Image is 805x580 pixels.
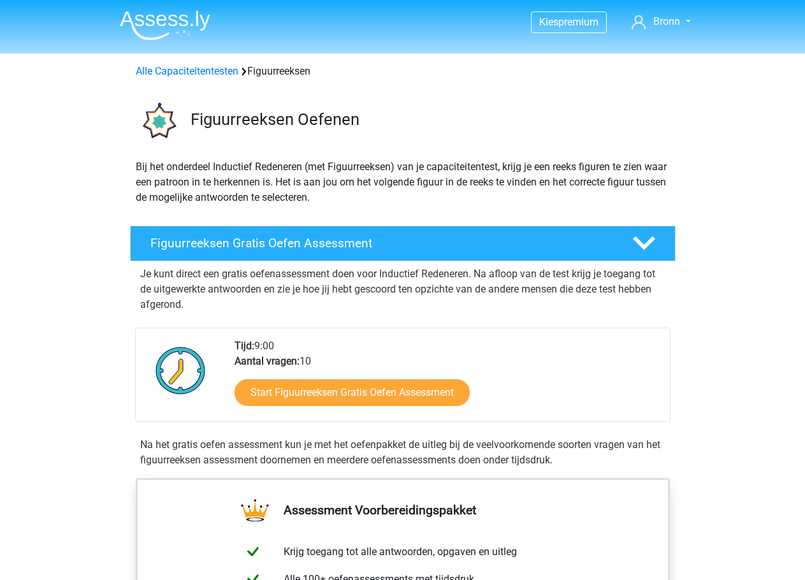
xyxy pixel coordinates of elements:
a: Start Figuurreeksen Gratis Oefen Assessment [235,379,470,406]
a: Figuurreeksen Gratis Oefen Assessment [125,226,681,261]
div: Na het gratis oefen assessment kun je met het oefenpakket de uitleg bij de veelvoorkomende soorte... [135,437,671,468]
p: Je kunt direct een gratis oefenassessment doen voor Inductief Redeneren. Na afloop van de test kr... [140,266,665,312]
img: figuurreeksen [131,94,185,149]
span: Bronn [653,15,680,27]
b: Tijd: [235,340,254,352]
div: 9:00 10 [225,338,669,421]
b: Aantal vragen: [235,355,300,367]
a: Kiespremium [532,13,606,31]
p: Bij het onderdeel Inductief Redeneren (met Figuurreeksen) van je capaciteitentest, krijg je een r... [136,159,670,205]
h4: Figuurreeksen Gratis Oefen Assessment [150,236,612,250]
img: Klok [149,338,213,402]
a: Bronn [627,14,695,29]
img: Assessly [120,10,210,40]
h3: Figuurreeksen Oefenen [191,110,665,129]
a: Alle Capaciteitentesten [136,65,238,77]
div: Figuurreeksen [131,64,675,79]
span: Kies [539,16,558,28]
span: premium [558,16,598,28]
